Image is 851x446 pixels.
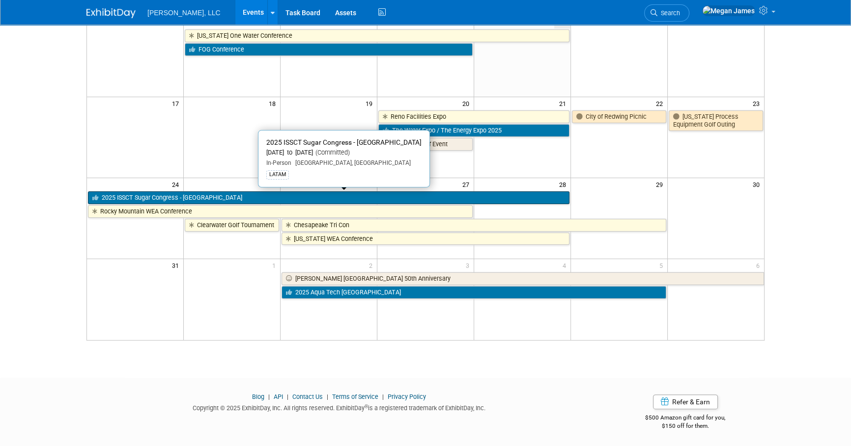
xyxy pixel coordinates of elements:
[461,178,474,190] span: 27
[171,259,183,271] span: 31
[268,97,280,109] span: 18
[752,97,764,109] span: 23
[380,393,386,400] span: |
[266,149,422,157] div: [DATE] to [DATE]
[282,286,666,299] a: 2025 Aqua Tech [GEOGRAPHIC_DATA]
[702,5,755,16] img: Megan James
[378,124,569,137] a: The Water Expo / The Energy Expo 2025
[185,29,569,42] a: [US_STATE] One Water Conference
[755,259,764,271] span: 6
[171,178,183,190] span: 24
[365,404,368,409] sup: ®
[572,110,666,123] a: City of Redwing Picnic
[465,259,474,271] span: 3
[266,138,422,146] span: 2025 ISSCT Sugar Congress - [GEOGRAPHIC_DATA]
[266,170,289,179] div: LATAM
[655,178,667,190] span: 29
[185,219,279,232] a: Clearwater Golf Tournament
[292,393,323,400] a: Contact Us
[86,8,136,18] img: ExhibitDay
[274,393,283,400] a: API
[171,97,183,109] span: 17
[313,149,350,156] span: (Committed)
[558,97,570,109] span: 21
[271,259,280,271] span: 1
[332,393,378,400] a: Terms of Service
[378,110,569,123] a: Reno Facilities Expo
[606,422,765,430] div: $150 off for them.
[88,205,473,218] a: Rocky Mountain WEA Conference
[252,393,264,400] a: Blog
[653,394,718,409] a: Refer & Earn
[266,393,272,400] span: |
[606,407,765,430] div: $500 Amazon gift card for you,
[291,159,411,166] span: [GEOGRAPHIC_DATA], [GEOGRAPHIC_DATA]
[185,43,473,56] a: FOG Conference
[669,110,763,131] a: [US_STATE] Process Equipment Golf Outing
[365,97,377,109] span: 19
[562,259,570,271] span: 4
[558,178,570,190] span: 28
[284,393,291,400] span: |
[266,159,291,166] span: In-Person
[658,259,667,271] span: 5
[147,9,221,17] span: [PERSON_NAME], LLC
[282,219,666,232] a: Chesapeake Tri Con
[752,178,764,190] span: 30
[655,97,667,109] span: 22
[282,272,764,285] a: [PERSON_NAME] [GEOGRAPHIC_DATA] 50th Anniversary
[88,191,569,204] a: 2025 ISSCT Sugar Congress - [GEOGRAPHIC_DATA]
[657,9,680,17] span: Search
[324,393,331,400] span: |
[461,97,474,109] span: 20
[388,393,426,400] a: Privacy Policy
[86,401,592,413] div: Copyright © 2025 ExhibitDay, Inc. All rights reserved. ExhibitDay is a registered trademark of Ex...
[644,4,689,22] a: Search
[368,259,377,271] span: 2
[282,233,569,245] a: [US_STATE] WEA Conference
